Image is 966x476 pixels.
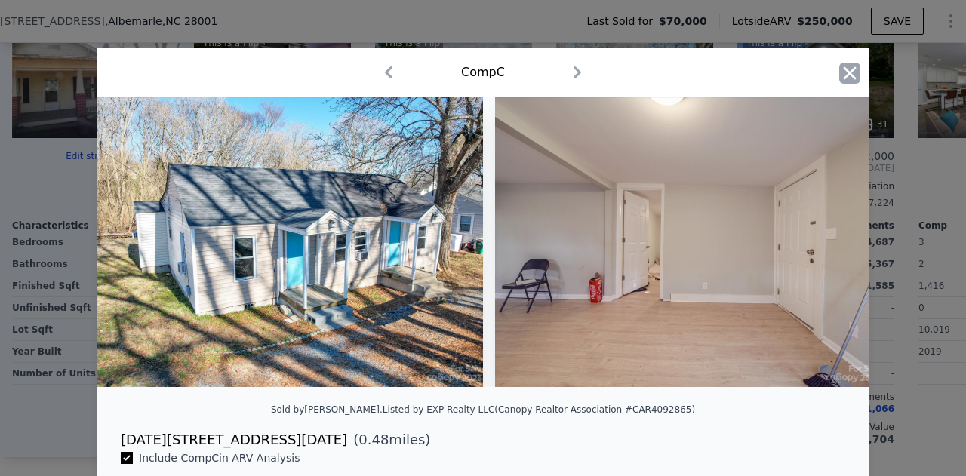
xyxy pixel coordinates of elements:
span: Include Comp C in ARV Analysis [133,452,306,464]
div: Sold by [PERSON_NAME] . [271,404,383,415]
div: Comp C [461,63,505,81]
img: Property Img [495,97,881,387]
span: 0.48 [358,431,389,447]
span: ( miles) [347,429,430,450]
img: Property Img [97,97,483,387]
div: [DATE][STREET_ADDRESS][DATE] [121,429,347,450]
div: Listed by EXP Realty LLC (Canopy Realtor Association #CAR4092865) [383,404,695,415]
